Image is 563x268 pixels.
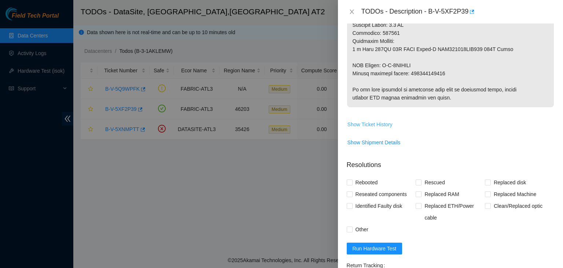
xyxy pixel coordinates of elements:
span: Replaced ETH/Power cable [422,200,485,224]
span: Show Shipment Details [347,138,401,146]
span: Replaced Machine [491,188,539,200]
span: Clean/Replaced optic [491,200,545,212]
button: Run Hardware Test [347,243,402,254]
div: TODOs - Description - B-V-5XF2P39 [361,6,554,18]
button: Show Ticket History [347,119,393,130]
span: Replaced RAM [422,188,462,200]
span: Identified Faulty disk [353,200,405,212]
button: Close [347,8,357,15]
span: Run Hardware Test [353,245,397,253]
p: Resolutions [347,154,554,170]
span: close [349,9,355,15]
span: Replaced disk [491,177,529,188]
span: Show Ticket History [347,120,393,128]
span: Other [353,224,371,235]
button: Show Shipment Details [347,137,401,148]
span: Rescued [422,177,448,188]
span: Reseated components [353,188,410,200]
span: Rebooted [353,177,381,188]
